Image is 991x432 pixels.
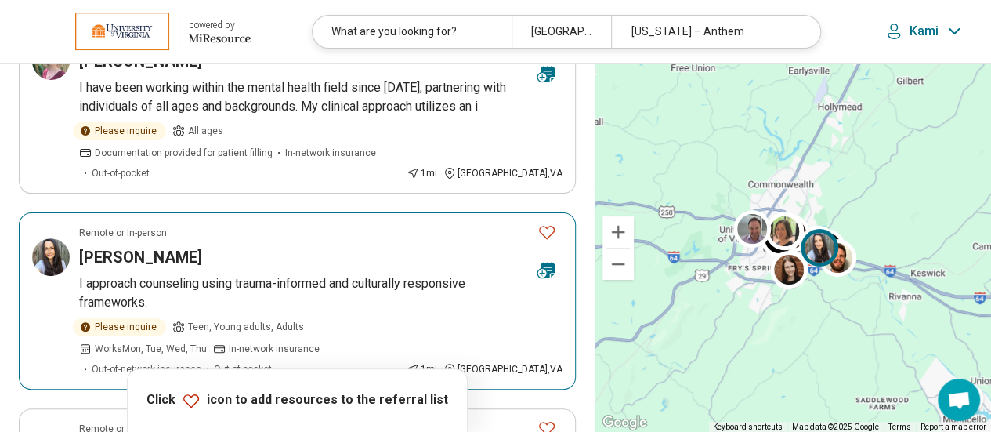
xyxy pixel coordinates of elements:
[602,216,634,248] button: Zoom in
[95,342,207,356] span: Works Mon, Tue, Wed, Thu
[188,124,223,138] span: All ages
[531,216,562,249] button: Favorite
[800,227,837,265] div: 4
[285,146,376,160] span: In-network insurance
[214,362,272,376] span: Out-of-pocket
[189,18,251,32] div: powered by
[888,423,911,431] a: Terms (opens in new tab)
[188,320,304,334] span: Teen, Young adults, Adults
[792,423,879,431] span: Map data ©2025 Google
[73,122,166,140] div: Please inquire
[75,13,169,50] img: University of Virginia
[407,166,437,180] div: 1 mi
[73,318,166,336] div: Please inquire
[79,246,202,268] h3: [PERSON_NAME]
[938,379,980,421] div: Open chat
[313,16,512,48] div: What are you looking for?
[611,16,810,48] div: [US_STATE] – Anthem
[920,423,986,431] a: Report a map error
[910,24,939,39] p: Kami
[602,249,634,280] button: Zoom out
[95,146,273,160] span: Documentation provided for patient filling
[407,362,437,376] div: 1 mi
[512,16,611,48] div: [GEOGRAPHIC_DATA], [GEOGRAPHIC_DATA]
[79,226,167,240] p: Remote or In-person
[79,274,562,312] p: I approach counseling using trauma-informed and culturally responsive frameworks.
[229,342,320,356] span: In-network insurance
[146,391,448,410] p: Click icon to add resources to the referral list
[79,78,562,116] p: I have been working within the mental health field since [DATE], partnering with individuals of a...
[92,166,150,180] span: Out-of-pocket
[92,362,201,376] span: Out-of-network insurance
[25,13,251,50] a: University of Virginiapowered by
[443,362,562,376] div: [GEOGRAPHIC_DATA] , VA
[443,166,562,180] div: [GEOGRAPHIC_DATA] , VA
